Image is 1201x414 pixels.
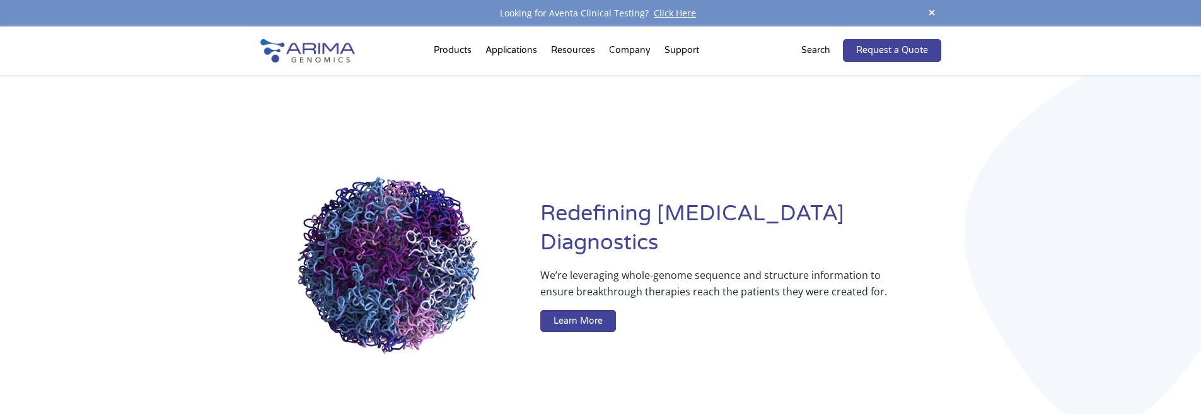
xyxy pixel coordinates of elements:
[260,5,941,21] div: Looking for Aventa Clinical Testing?
[540,310,616,333] a: Learn More
[801,42,830,59] p: Search
[1138,353,1201,414] iframe: Chat Widget
[843,39,941,62] a: Request a Quote
[540,199,941,267] h1: Redefining [MEDICAL_DATA] Diagnostics
[260,39,355,62] img: Arima-Genomics-logo
[649,7,701,19] a: Click Here
[540,267,890,310] p: We’re leveraging whole-genome sequence and structure information to ensure breakthrough therapies...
